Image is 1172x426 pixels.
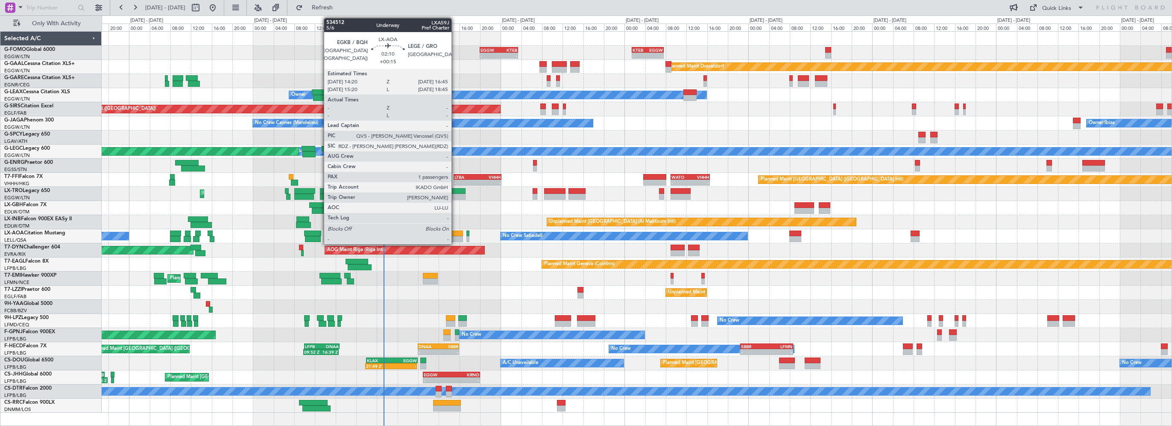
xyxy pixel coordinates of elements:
div: 08:00 [790,24,810,31]
div: 00:00 [624,24,645,31]
div: - [481,53,499,58]
div: - [690,180,709,185]
div: Unplanned Maint [GEOGRAPHIC_DATA] ([GEOGRAPHIC_DATA]) [668,286,809,299]
div: Planned Maint Chester [170,272,219,285]
a: CS-RRCFalcon 900LX [4,400,55,405]
a: EGGW/LTN [4,152,30,159]
div: - [648,53,663,58]
div: 00:00 [377,24,397,31]
span: T7-LZZI [4,287,22,292]
div: LTBA [454,175,478,180]
div: 08:00 [294,24,315,31]
span: LX-INB [4,216,21,222]
span: G-LEAX [4,89,23,95]
a: LX-AOACitation Mustang [4,231,65,236]
a: VHHH/HKG [4,180,29,187]
a: EGGW/LTN [4,96,30,102]
a: LFPB/LBG [4,350,26,356]
span: G-SIRS [4,104,21,109]
a: EVRA/RIX [4,251,26,257]
div: - [741,349,767,355]
div: No Crew [1122,357,1142,370]
span: G-ENRG [4,160,24,165]
div: [DATE] - [DATE] [873,17,906,24]
div: - [499,53,517,58]
span: CS-DOU [4,358,24,363]
div: 08:00 [418,24,439,31]
div: 20:00 [232,24,253,31]
div: [DATE] - [DATE] [502,17,535,24]
div: 12:00 [191,24,211,31]
a: EGGW/LTN [4,53,30,60]
div: 20:00 [108,24,129,31]
div: - [633,53,648,58]
div: 12:00 [686,24,707,31]
div: 20:00 [1099,24,1120,31]
span: G-GARE [4,75,24,80]
span: Only With Activity [22,21,90,27]
a: EGLF/FAB [4,293,26,300]
div: 08:00 [914,24,934,31]
a: LX-GBHFalcon 7X [4,202,47,207]
a: LX-TROLegacy 650 [4,188,50,193]
div: Unplanned Maint [GEOGRAPHIC_DATA] (Al Maktoum Intl) [549,216,676,228]
div: 16:00 [955,24,976,31]
span: T7-FFI [4,174,19,179]
div: 08:00 [666,24,686,31]
a: LFPB/LBG [4,378,26,385]
div: 04:00 [893,24,914,31]
span: CS-RRC [4,400,23,405]
span: [DATE] - [DATE] [145,4,185,12]
div: EGGW [392,358,417,363]
div: 20:00 [728,24,748,31]
span: CS-DTR [4,386,23,391]
div: 04:00 [769,24,790,31]
div: KRNO [451,372,479,377]
button: Quick Links [1025,1,1088,15]
a: LFPB/LBG [4,336,26,342]
span: F-GPNJ [4,329,23,334]
div: 16:00 [212,24,232,31]
a: G-LEGCLegacy 600 [4,146,50,151]
div: Planned Maint Geneva (Cointrin) [544,258,615,271]
div: No Crew Cannes (Mandelieu) [255,117,318,130]
a: 9H-LPZLegacy 500 [4,315,49,320]
div: Planned Maint [GEOGRAPHIC_DATA] ([GEOGRAPHIC_DATA] Intl) [761,173,903,186]
div: 08:00 [542,24,563,31]
div: [DATE] - [DATE] [130,17,163,24]
a: G-SPCYLegacy 650 [4,132,50,137]
div: - [767,349,792,355]
div: 04:00 [645,24,666,31]
div: 16:00 [583,24,604,31]
div: [DATE] - [DATE] [378,17,411,24]
div: 09:52 Z [304,349,321,355]
a: EGGW/LTN [4,68,30,74]
a: G-GARECessna Citation XLS+ [4,75,75,80]
a: LFMN/NCE [4,279,29,286]
div: SBBR [438,344,458,349]
div: - [671,180,690,185]
a: G-SIRSCitation Excel [4,104,53,109]
a: DNMM/LOS [4,406,31,413]
div: 12:00 [439,24,459,31]
div: Planned Maint [GEOGRAPHIC_DATA] ([GEOGRAPHIC_DATA]) [202,187,337,200]
span: G-SPCY [4,132,23,137]
div: WATO [671,175,690,180]
a: LGAV/ATH [4,138,27,145]
a: EDLW/DTM [4,223,29,229]
div: A/C Unavailable [503,357,538,370]
div: 00:00 [748,24,769,31]
div: [DATE] - [DATE] [254,17,287,24]
a: G-GAALCessna Citation XLS+ [4,61,75,66]
div: 04:00 [1017,24,1037,31]
div: Quick Links [1042,4,1071,13]
a: 9H-YAAGlobal 5000 [4,301,53,306]
a: EDLW/DTM [4,209,29,215]
div: DNAA [322,344,339,349]
span: G-JAGA [4,118,24,123]
a: EGSS/STN [4,166,27,173]
a: T7-EMIHawker 900XP [4,273,56,278]
div: 08:00 [170,24,191,31]
div: - [454,180,478,185]
a: G-FOMOGlobal 6000 [4,47,55,52]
